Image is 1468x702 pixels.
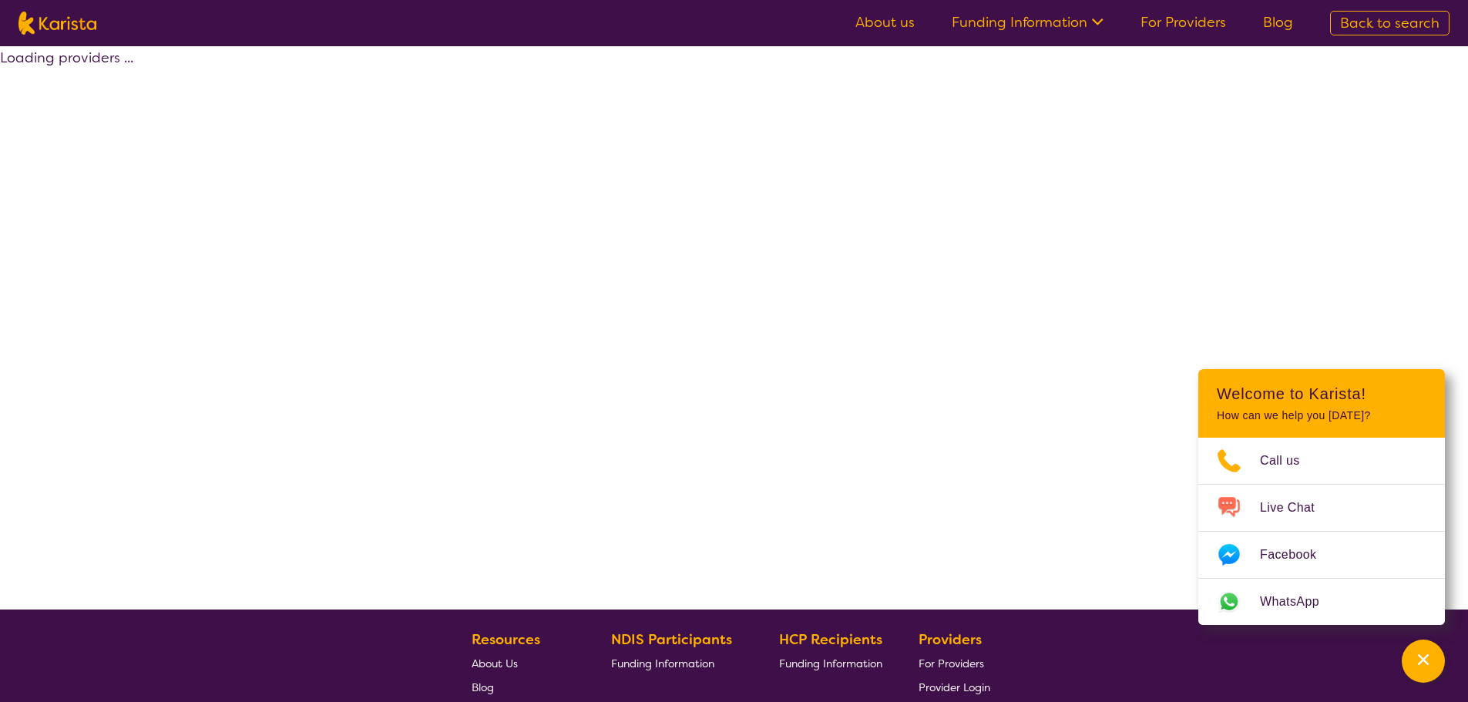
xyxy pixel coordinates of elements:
[1402,640,1445,683] button: Channel Menu
[1260,543,1335,566] span: Facebook
[1198,369,1445,625] div: Channel Menu
[472,680,494,694] span: Blog
[779,657,882,670] span: Funding Information
[919,675,990,699] a: Provider Login
[611,630,732,649] b: NDIS Participants
[1198,438,1445,625] ul: Choose channel
[1198,579,1445,625] a: Web link opens in a new tab.
[1140,13,1226,32] a: For Providers
[1340,14,1439,32] span: Back to search
[472,657,518,670] span: About Us
[919,680,990,694] span: Provider Login
[472,675,575,699] a: Blog
[855,13,915,32] a: About us
[779,651,882,675] a: Funding Information
[1330,11,1450,35] a: Back to search
[952,13,1104,32] a: Funding Information
[1260,590,1338,613] span: WhatsApp
[779,630,882,649] b: HCP Recipients
[919,657,984,670] span: For Providers
[1260,449,1319,472] span: Call us
[1263,13,1293,32] a: Blog
[1260,496,1333,519] span: Live Chat
[919,651,990,675] a: For Providers
[1217,409,1426,422] p: How can we help you [DATE]?
[611,651,744,675] a: Funding Information
[472,651,575,675] a: About Us
[611,657,714,670] span: Funding Information
[18,12,96,35] img: Karista logo
[919,630,982,649] b: Providers
[1217,385,1426,403] h2: Welcome to Karista!
[472,630,540,649] b: Resources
